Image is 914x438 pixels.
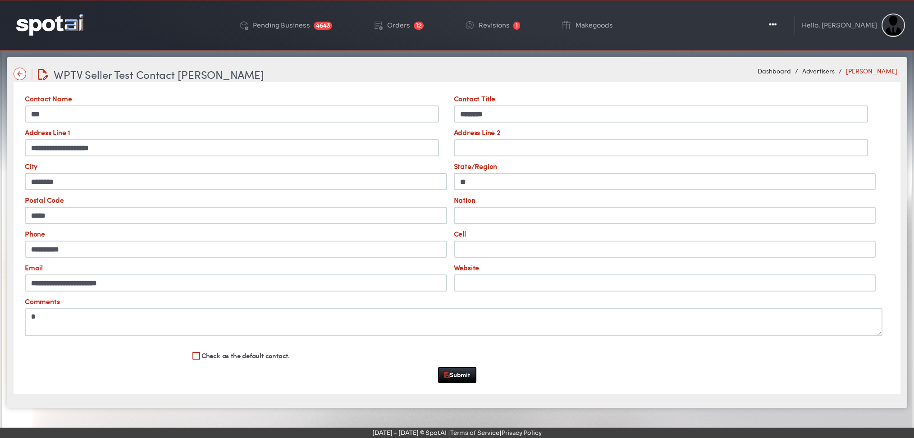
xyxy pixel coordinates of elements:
label: Check as the default contact. [201,351,290,362]
div: Pending Business [253,22,310,28]
a: Dashboard [758,66,791,75]
label: Comments [22,296,886,308]
a: Orders 12 [366,5,431,45]
a: Privacy Policy [502,429,542,437]
a: Makegoods [553,5,620,45]
label: Phone [22,228,451,241]
img: order-play.png [373,20,384,31]
button: Submit [438,367,476,383]
label: State/Region [450,161,879,173]
a: Pending Business 4643 [231,5,339,45]
span: 1 [513,22,520,30]
div: Orders [387,22,410,28]
label: Address Line 2 [450,127,871,139]
label: Contact Title [450,93,871,105]
img: change-circle.png [464,20,475,31]
label: Cell [450,228,879,241]
label: Address Line 1 [22,127,443,139]
img: edit-document.svg [38,69,48,80]
li: [PERSON_NAME] [836,66,897,75]
img: deployed-code-history.png [238,20,249,31]
img: Sterling Cooper & Partners [882,14,905,37]
img: name-arrow-back-state-default-icon-true-icon-only-true-type.svg [14,68,26,80]
label: Postal Code [22,195,451,207]
span: 12 [414,22,424,30]
label: Email [22,262,451,274]
span: WPTV Seller Test Contact [PERSON_NAME] [54,67,264,82]
label: Website [450,262,879,274]
a: Revisions 1 [457,5,527,45]
div: Hello, [PERSON_NAME] [802,22,877,28]
div: Revisions [479,22,510,28]
a: Terms of Service [450,429,499,437]
label: City [22,161,451,173]
div: Makegoods [576,22,613,28]
img: logo-reversed.png [16,14,83,35]
a: Advertisers [802,66,835,75]
span: 4643 [314,22,332,30]
label: Nation [450,195,879,207]
label: Contact Name [22,93,443,105]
